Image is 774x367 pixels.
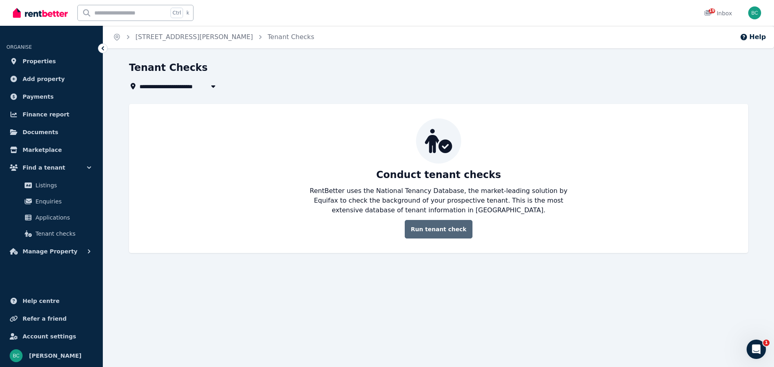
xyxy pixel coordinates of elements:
a: Account settings [6,328,96,344]
span: Add property [23,74,65,84]
a: Listings [10,177,93,193]
a: Payments [6,89,96,105]
span: Marketplace [23,145,62,155]
a: [STREET_ADDRESS][PERSON_NAME] [135,33,253,41]
a: Tenant Checks [268,33,314,41]
a: Applications [10,209,93,226]
a: Marketplace [6,142,96,158]
img: Brett Cumming [748,6,761,19]
span: Manage Property [23,247,77,256]
span: Finance report [23,110,69,119]
a: Enquiries [10,193,93,209]
img: RentBetter [13,7,68,19]
p: Conduct tenant checks [376,168,501,181]
span: 1 [763,340,770,346]
iframe: Intercom live chat [747,340,766,359]
a: Properties [6,53,96,69]
a: Refer a friend [6,311,96,327]
span: Ctrl [171,8,183,18]
h1: Tenant Checks [129,61,208,74]
a: Add property [6,71,96,87]
span: [PERSON_NAME] [29,351,81,361]
nav: Breadcrumb [103,26,324,48]
span: Payments [23,92,54,102]
button: Help [740,32,766,42]
span: Find a tenant [23,163,65,172]
a: Documents [6,124,96,140]
span: Tenant checks [35,229,90,238]
img: Brett Cumming [10,349,23,362]
span: Documents [23,127,58,137]
span: Refer a friend [23,314,67,323]
p: RentBetter uses the National Tenancy Database, the market-leading solution by Equifax to check th... [303,186,574,215]
a: Finance report [6,106,96,122]
span: Properties [23,56,56,66]
span: k [186,10,189,16]
span: Help centre [23,296,60,306]
div: Inbox [704,9,732,17]
button: Manage Property [6,243,96,259]
span: Applications [35,213,90,222]
button: Find a tenant [6,160,96,176]
span: 19 [709,8,715,13]
span: Listings [35,180,90,190]
a: Run tenant check [405,220,472,238]
a: Tenant checks [10,226,93,242]
span: Account settings [23,332,76,341]
a: Help centre [6,293,96,309]
span: ORGANISE [6,44,32,50]
span: Enquiries [35,197,90,206]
